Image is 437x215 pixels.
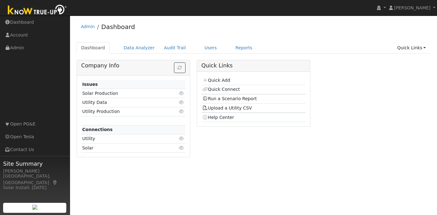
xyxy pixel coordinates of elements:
[52,180,58,185] a: Map
[200,42,222,54] a: Users
[202,105,252,110] a: Upload a Utility CSV
[5,3,70,17] img: Know True-Up
[3,159,67,168] span: Site Summary
[202,115,234,120] a: Help Center
[3,173,67,186] div: [GEOGRAPHIC_DATA], [GEOGRAPHIC_DATA]
[159,42,190,54] a: Audit Trail
[82,82,98,87] strong: Issues
[81,24,95,29] a: Admin
[81,89,169,98] td: Solar Production
[201,62,306,69] h5: Quick Links
[77,42,110,54] a: Dashboard
[119,42,159,54] a: Data Analyzer
[3,168,67,174] div: [PERSON_NAME]
[392,42,430,54] a: Quick Links
[82,127,113,132] strong: Connections
[32,205,37,210] img: retrieve
[202,87,240,92] a: Quick Connect
[81,98,169,107] td: Utility Data
[179,136,185,141] i: Click to view
[179,146,185,150] i: Click to view
[81,107,169,116] td: Utility Production
[81,62,186,69] h5: Company Info
[394,5,430,10] span: [PERSON_NAME]
[81,144,169,153] td: Solar
[81,134,169,143] td: Utility
[179,100,185,105] i: Click to view
[179,109,185,114] i: Click to view
[179,91,185,95] i: Click to view
[202,78,230,83] a: Quick Add
[3,184,67,191] div: Solar Install: [DATE]
[231,42,257,54] a: Reports
[202,96,257,101] a: Run a Scenario Report
[101,23,135,31] a: Dashboard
